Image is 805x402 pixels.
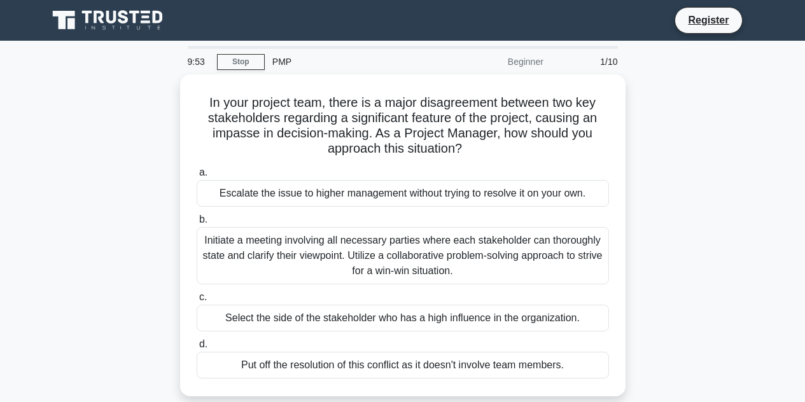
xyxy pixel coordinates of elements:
[440,49,551,74] div: Beginner
[199,338,207,349] span: d.
[199,214,207,225] span: b.
[197,227,609,284] div: Initiate a meeting involving all necessary parties where each stakeholder can thoroughly state an...
[551,49,626,74] div: 1/10
[197,180,609,207] div: Escalate the issue to higher management without trying to resolve it on your own.
[197,305,609,331] div: Select the side of the stakeholder who has a high influence in the organization.
[197,352,609,378] div: Put off the resolution of this conflict as it doesn't involve team members.
[265,49,440,74] div: PMP
[180,49,217,74] div: 9:53
[199,291,207,302] span: c.
[217,54,265,70] a: Stop
[195,95,610,157] h5: In your project team, there is a major disagreement between two key stakeholders regarding a sign...
[199,167,207,177] span: a.
[680,12,736,28] a: Register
